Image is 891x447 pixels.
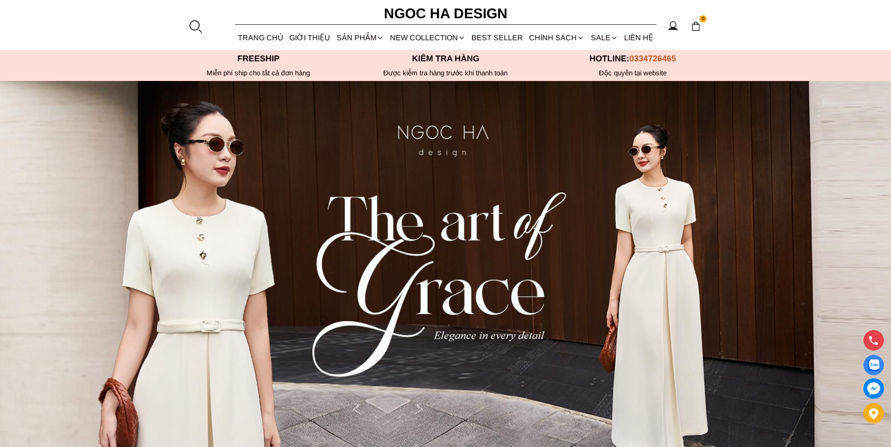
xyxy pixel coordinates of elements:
[868,359,879,371] img: Display image
[588,25,621,50] a: SALE
[629,54,676,63] span: 0334726465
[387,25,468,50] a: NEW COLLECTION
[863,378,884,399] a: messenger
[469,25,526,50] a: BEST SELLER
[412,54,479,63] font: Kiểm tra hàng
[352,69,539,77] p: Được kiểm tra hàng trước khi thanh toán
[235,25,287,50] a: TRANG CHỦ
[691,21,701,31] img: img-CART-ICON-ksit0nf1
[621,25,656,50] a: LIÊN HỆ
[539,69,727,77] h6: Độc quyền tại website
[165,69,352,77] div: Miễn phí ship cho tất cả đơn hàng
[333,25,387,50] div: SẢN PHẨM
[863,355,884,375] a: Display image
[526,25,588,50] div: Chính sách
[376,2,516,25] a: Ngoc Ha Design
[539,54,727,64] p: Hotline:
[700,15,707,23] span: 0
[165,54,352,64] p: Freeship
[287,25,333,50] a: GIỚI THIỆU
